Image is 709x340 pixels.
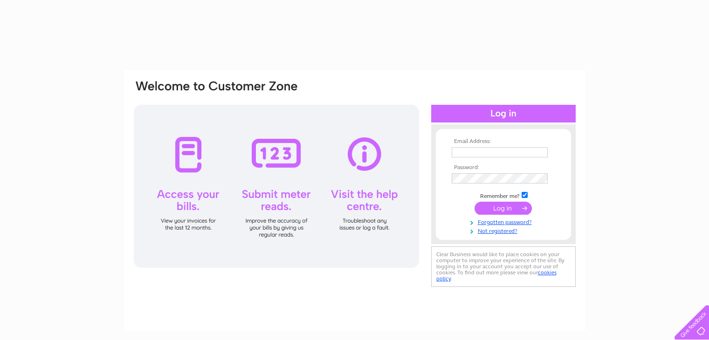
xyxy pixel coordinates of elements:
a: cookies policy [436,269,557,282]
th: Email Address: [449,138,558,145]
th: Password: [449,164,558,171]
input: Submit [475,202,532,215]
a: Forgotten password? [452,217,558,226]
td: Remember me? [449,190,558,200]
a: Not registered? [452,226,558,235]
div: Clear Business would like to place cookies on your computer to improve your experience of the sit... [431,246,576,287]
